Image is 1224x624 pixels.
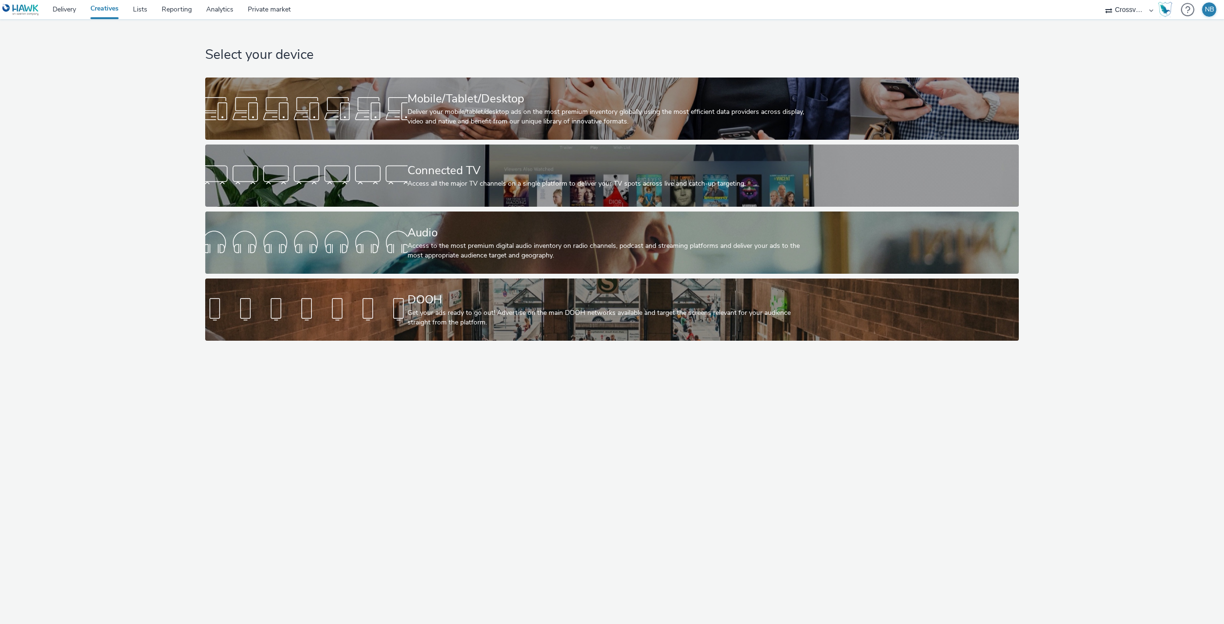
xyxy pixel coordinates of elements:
[2,4,39,16] img: undefined Logo
[408,162,813,179] div: Connected TV
[205,78,1019,140] a: Mobile/Tablet/DesktopDeliver your mobile/tablet/desktop ads on the most premium inventory globall...
[408,107,813,127] div: Deliver your mobile/tablet/desktop ads on the most premium inventory globally using the most effi...
[408,291,813,308] div: DOOH
[408,241,813,261] div: Access to the most premium digital audio inventory on radio channels, podcast and streaming platf...
[408,308,813,328] div: Get your ads ready to go out! Advertise on the main DOOH networks available and target the screen...
[1205,2,1214,17] div: NB
[408,224,813,241] div: Audio
[408,179,813,189] div: Access all the major TV channels on a single platform to deliver your TV spots across live and ca...
[205,145,1019,207] a: Connected TVAccess all the major TV channels on a single platform to deliver your TV spots across...
[1158,2,1176,17] a: Hawk Academy
[408,90,813,107] div: Mobile/Tablet/Desktop
[1158,2,1172,17] img: Hawk Academy
[205,212,1019,274] a: AudioAccess to the most premium digital audio inventory on radio channels, podcast and streaming ...
[205,46,1019,64] h1: Select your device
[205,279,1019,341] a: DOOHGet your ads ready to go out! Advertise on the main DOOH networks available and target the sc...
